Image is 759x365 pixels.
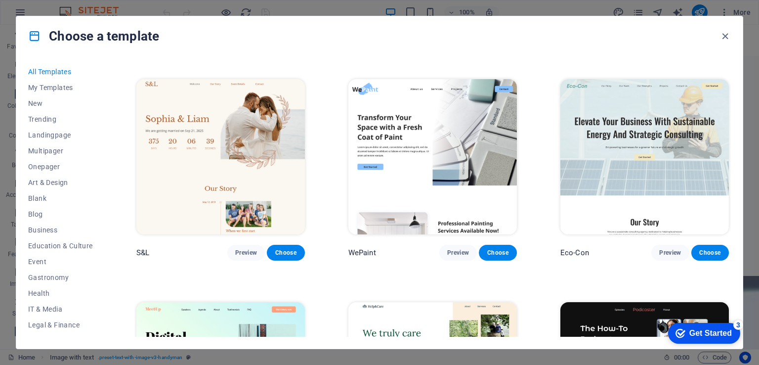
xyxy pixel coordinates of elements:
span: Health [28,289,93,297]
button: Legal & Finance [28,317,93,333]
button: Event [28,254,93,270]
span: Choose [699,249,721,257]
button: All Templates [28,64,93,80]
button: Blank [28,190,93,206]
button: Blog [28,206,93,222]
button: Choose [691,245,729,261]
p: WePaint [348,248,376,258]
span: Blank [28,194,93,202]
button: Business [28,222,93,238]
button: Education & Culture [28,238,93,254]
img: S&L [136,79,305,234]
span: Choose [275,249,296,257]
span: Trending [28,115,93,123]
button: Multipager [28,143,93,159]
span: Multipager [28,147,93,155]
button: Art & Design [28,175,93,190]
button: Choose [479,245,516,261]
button: Health [28,285,93,301]
img: WePaint [348,79,517,234]
span: Blog [28,210,93,218]
span: Preview [659,249,681,257]
span: Business [28,226,93,234]
button: Preview [227,245,265,261]
span: All Templates [28,68,93,76]
button: Landingpage [28,127,93,143]
button: Choose [267,245,304,261]
span: IT & Media [28,305,93,313]
span: Education & Culture [28,242,93,250]
span: Gastronomy [28,274,93,281]
span: Landingpage [28,131,93,139]
h4: Choose a template [28,28,159,44]
button: Preview [651,245,689,261]
button: New [28,95,93,111]
button: Gastronomy [28,270,93,285]
p: Eco-Con [560,248,589,258]
span: My Templates [28,84,93,91]
div: 3 [73,2,83,12]
span: Legal & Finance [28,321,93,329]
p: S&L [136,248,149,258]
div: Get Started 3 items remaining, 40% complete [8,5,80,26]
button: My Templates [28,80,93,95]
button: Preview [439,245,477,261]
span: Preview [235,249,257,257]
span: Onepager [28,163,93,171]
button: IT & Media [28,301,93,317]
span: Choose [487,249,508,257]
button: Onepager [28,159,93,175]
span: New [28,99,93,107]
div: Get Started [29,11,72,20]
span: Preview [447,249,469,257]
img: Eco-Con [560,79,729,234]
button: Non-Profit [28,333,93,349]
button: Trending [28,111,93,127]
span: Event [28,258,93,266]
span: Art & Design [28,179,93,186]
